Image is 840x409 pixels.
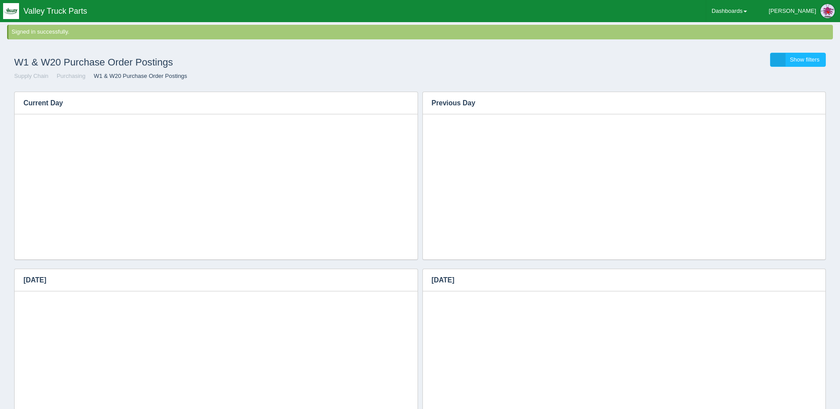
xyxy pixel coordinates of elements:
img: Profile Picture [821,4,835,18]
h3: Current Day [15,92,404,114]
span: Show filters [790,56,820,63]
div: [PERSON_NAME] [769,2,816,20]
div: Signed in successfully. [12,28,831,36]
h3: Previous Day [423,92,799,114]
span: Valley Truck Parts [23,7,87,15]
a: Show filters [770,53,826,67]
h1: W1 & W20 Purchase Order Postings [14,53,420,72]
a: Purchasing [57,73,85,79]
h3: [DATE] [15,269,404,291]
a: Supply Chain [14,73,48,79]
li: W1 & W20 Purchase Order Postings [87,72,187,81]
h3: [DATE] [423,269,813,291]
img: q1blfpkbivjhsugxdrfq.png [3,3,19,19]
